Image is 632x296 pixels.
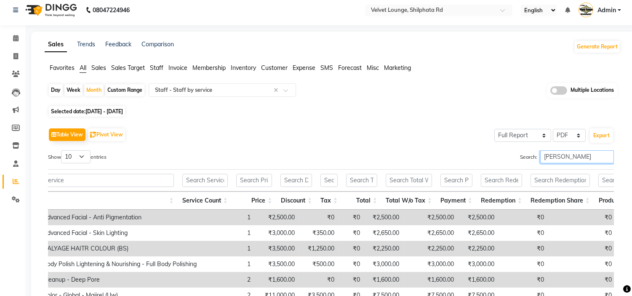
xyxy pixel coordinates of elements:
label: Search: [520,150,614,163]
th: Total: activate to sort column ascending [342,192,381,210]
span: All [80,64,86,72]
div: Month [84,84,104,96]
td: ₹0 [499,241,548,256]
td: ₹3,500.00 [255,241,299,256]
td: ₹0 [339,210,364,225]
td: ₹1,600.00 [364,272,403,288]
td: ₹0 [299,272,339,288]
td: 1 [201,256,255,272]
td: ₹0 [299,210,339,225]
td: ₹2,250.00 [458,241,499,256]
button: Table View [49,128,85,141]
td: ₹0 [548,210,616,225]
a: Sales [45,37,67,52]
th: Redemption Share: activate to sort column ascending [526,192,594,210]
td: ₹1,250.00 [299,241,339,256]
input: Search Price [236,174,272,187]
th: Discount: activate to sort column ascending [276,192,316,210]
input: Search Discount [280,174,312,187]
th: Tax: activate to sort column ascending [316,192,342,210]
span: Forecast [338,64,362,72]
td: Body Polish Lightening & Nourishing - Full Body Polishing [39,256,201,272]
div: Custom Range [105,84,144,96]
span: Misc [367,64,379,72]
span: Favorites [50,64,75,72]
td: ₹3,000.00 [255,225,299,241]
td: Cleanup - Deep Pore [39,272,201,288]
td: ₹3,000.00 [458,256,499,272]
td: ₹2,500.00 [364,210,403,225]
td: ₹1,600.00 [255,272,299,288]
img: Admin [579,3,593,17]
td: ₹2,650.00 [403,225,458,241]
td: BALYAGE HAITR COLOUR (BS) [39,241,201,256]
td: Advanced Facial - Anti Pigmentation [39,210,201,225]
button: Generate Report [575,41,620,53]
td: ₹1,600.00 [458,272,499,288]
td: ₹0 [339,256,364,272]
td: ₹0 [499,272,548,288]
button: Export [590,128,613,143]
td: ₹3,000.00 [364,256,403,272]
span: Sales [91,64,106,72]
label: Show entries [48,150,107,163]
td: ₹0 [339,272,364,288]
th: Total W/o Tax: activate to sort column ascending [381,192,436,210]
td: ₹2,650.00 [458,225,499,241]
td: Advanced Facial - Skin Lighting [39,225,201,241]
th: Price: activate to sort column ascending [232,192,277,210]
span: Clear all [274,86,281,95]
input: Search: [540,150,614,163]
td: ₹0 [548,225,616,241]
td: 2 [201,272,255,288]
input: Search Payment [440,174,472,187]
select: Showentries [61,150,91,163]
th: Service: activate to sort column ascending [16,192,178,210]
td: 1 [201,210,255,225]
input: Search Redemption [481,174,522,187]
td: ₹500.00 [299,256,339,272]
td: ₹2,500.00 [458,210,499,225]
td: ₹2,250.00 [403,241,458,256]
td: ₹2,500.00 [255,210,299,225]
span: Staff [150,64,163,72]
span: Sales Target [111,64,145,72]
th: Redemption: activate to sort column ascending [477,192,526,210]
span: Inventory [231,64,256,72]
a: Trends [77,40,95,48]
td: ₹0 [548,272,616,288]
td: ₹0 [548,241,616,256]
div: Week [64,84,83,96]
span: Customer [261,64,288,72]
input: Search Total W/o Tax [386,174,432,187]
td: ₹3,500.00 [255,256,299,272]
a: Comparison [141,40,174,48]
span: SMS [320,64,333,72]
input: Search Tax [320,174,338,187]
span: [DATE] - [DATE] [85,108,123,115]
td: ₹0 [499,210,548,225]
input: Search Service Count [182,174,228,187]
span: Marketing [384,64,411,72]
span: Selected date: [49,106,125,117]
td: ₹0 [339,225,364,241]
span: Expense [293,64,315,72]
td: ₹3,000.00 [403,256,458,272]
td: ₹0 [499,256,548,272]
span: Multiple Locations [571,86,614,95]
th: Payment: activate to sort column ascending [436,192,477,210]
div: Day [49,84,63,96]
td: ₹1,600.00 [403,272,458,288]
span: Invoice [168,64,187,72]
td: ₹0 [339,241,364,256]
td: ₹2,650.00 [364,225,403,241]
span: Admin [597,6,616,15]
a: Feedback [105,40,131,48]
span: Membership [192,64,226,72]
input: Search Service [20,174,173,187]
input: Search Redemption Share [531,174,590,187]
td: ₹0 [499,225,548,241]
td: 1 [201,225,255,241]
td: 1 [201,241,255,256]
td: ₹2,500.00 [403,210,458,225]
